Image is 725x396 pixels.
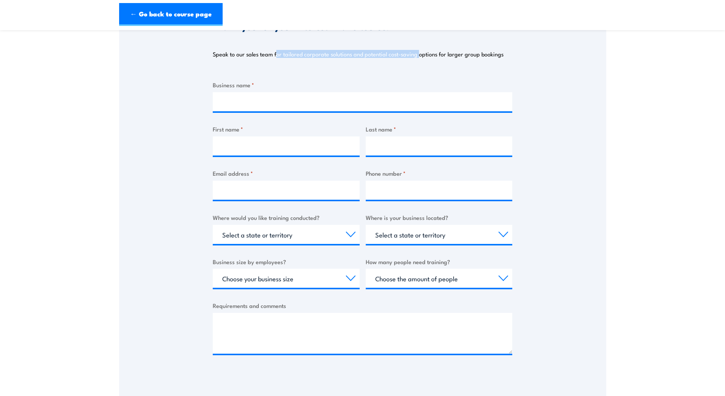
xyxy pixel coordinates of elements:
label: Email address [213,169,360,178]
label: Business name [213,80,512,89]
label: Where would you like training conducted? [213,213,360,222]
a: ← Go back to course page [119,3,223,26]
label: Phone number [366,169,513,178]
label: Business size by employees? [213,257,360,266]
p: Speak to our sales team for tailored corporate solutions and potential cost-saving options for la... [213,50,504,58]
label: Where is your business located? [366,213,513,222]
label: First name [213,125,360,133]
label: How many people need training? [366,257,513,266]
h3: Thank you for your interest in this course. [213,22,389,31]
label: Last name [366,125,513,133]
label: Requirements and comments [213,301,512,310]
